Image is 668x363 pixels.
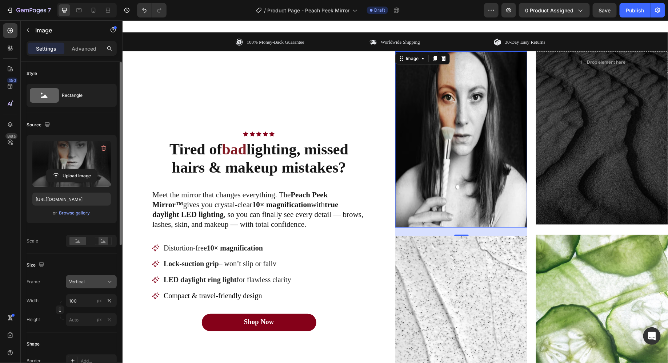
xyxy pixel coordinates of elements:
[123,20,668,363] iframe: Design area
[66,294,117,307] input: px%
[264,7,266,14] span: /
[35,26,97,35] p: Image
[62,87,106,104] div: Rectangle
[59,209,91,217] button: Browse gallery
[95,296,104,305] button: %
[525,7,573,14] span: 0 product assigned
[41,239,169,248] p: – won’t slip or fallv
[3,3,54,17] button: 7
[643,327,661,345] div: Open Intercom Messenger
[374,7,385,13] span: Draft
[27,260,46,270] div: Size
[97,316,102,323] div: px
[5,133,17,139] div: Beta
[27,316,40,323] label: Height
[72,45,96,52] p: Advanced
[7,78,17,83] div: 450
[41,256,114,264] strong: LED daylight ring light
[41,272,139,280] span: Compact & travel-friendly design
[32,193,111,206] input: https://example.com/image.jpg
[66,313,117,326] input: px%
[27,341,40,347] div: Shape
[79,293,194,311] a: Shop Now
[53,209,57,217] span: or
[36,45,56,52] p: Settings
[48,6,51,15] p: 7
[273,31,405,207] img: gempages_579896476411364100-e3bb166c-4743-4dd7-ab64-7627de14896d.png
[465,39,503,45] div: Drop element here
[599,7,611,13] span: Save
[97,297,102,304] div: px
[620,3,650,17] button: Publish
[121,297,152,307] div: Shop Now
[66,275,117,288] button: Vertical
[41,240,96,248] strong: Lock-suction grip
[27,279,40,285] label: Frame
[413,31,545,204] div: Overlay
[107,297,112,304] div: %
[59,210,90,216] div: Browse gallery
[46,169,97,182] button: Upload Image
[27,120,52,130] div: Source
[593,3,617,17] button: Save
[95,315,104,324] button: %
[27,238,38,244] div: Scale
[105,296,114,305] button: px
[267,7,349,14] span: Product Page - Peach Peek Mirror
[84,224,140,232] strong: 10× magnification
[519,3,590,17] button: 0 product assigned
[105,315,114,324] button: px
[413,31,545,204] div: Background Image
[27,297,39,304] label: Width
[130,180,189,189] strong: 10× magnification
[27,70,37,77] div: Style
[69,279,85,285] span: Vertical
[107,316,112,323] div: %
[41,255,169,264] p: for flawless clarity
[137,3,167,17] div: Undo/Redo
[41,223,169,232] p: Distortion-free
[282,35,297,42] div: Image
[626,7,644,14] div: Publish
